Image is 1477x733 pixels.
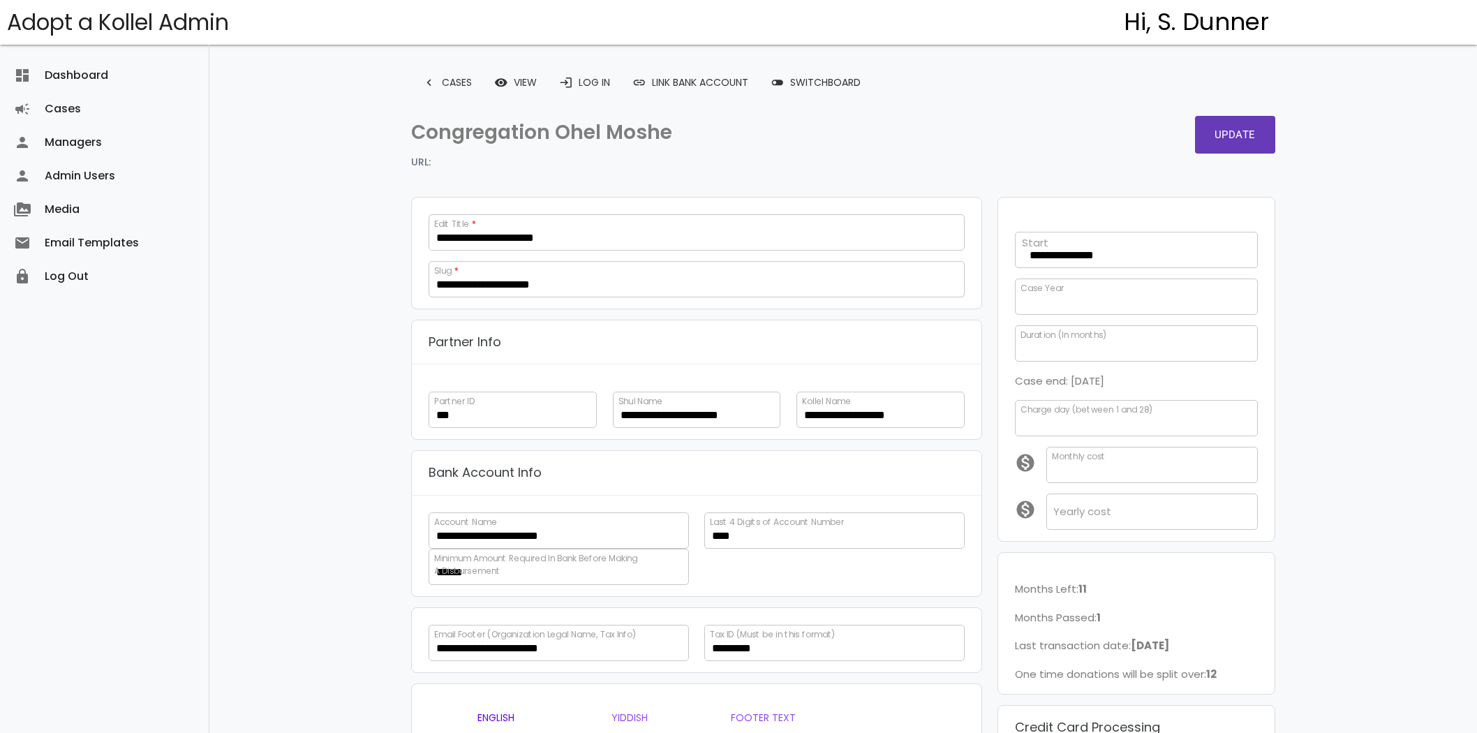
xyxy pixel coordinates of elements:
[14,59,31,92] i: dashboard
[411,154,431,171] strong: URL:
[422,70,436,95] i: keyboard_arrow_left
[14,226,31,260] i: email
[548,70,621,95] a: loginLog In
[1078,582,1087,596] b: 11
[483,70,548,95] a: remove_red_eyeView
[621,70,759,95] a: Link Bank Account
[1015,499,1046,520] i: monetization_on
[1015,609,1258,627] p: Months Passed:
[411,70,483,95] a: keyboard_arrow_leftCases
[759,70,872,95] a: toggle_offSwitchboard
[1206,667,1217,681] b: 12
[1131,638,1169,653] b: [DATE]
[1124,9,1269,36] h4: Hi, S. Dunner
[411,116,836,149] p: Congregation Ohel Moshe
[14,126,31,159] i: person
[14,260,31,293] i: lock
[632,70,646,95] span: link
[429,462,542,484] p: Bank Account Info
[1015,637,1258,655] p: Last transaction date:
[1195,116,1275,154] button: Update
[1015,452,1046,473] i: monetization_on
[494,70,508,95] i: remove_red_eye
[1015,580,1258,598] p: Months Left:
[1015,372,1258,390] p: Case end: [DATE]
[1097,610,1101,625] b: 1
[14,159,31,193] i: person
[1015,665,1258,683] p: One time donations will be split over:
[14,92,31,126] i: campaign
[559,70,573,95] i: login
[14,193,31,226] i: perm_media
[771,70,785,95] span: toggle_off
[429,332,501,353] p: Partner Info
